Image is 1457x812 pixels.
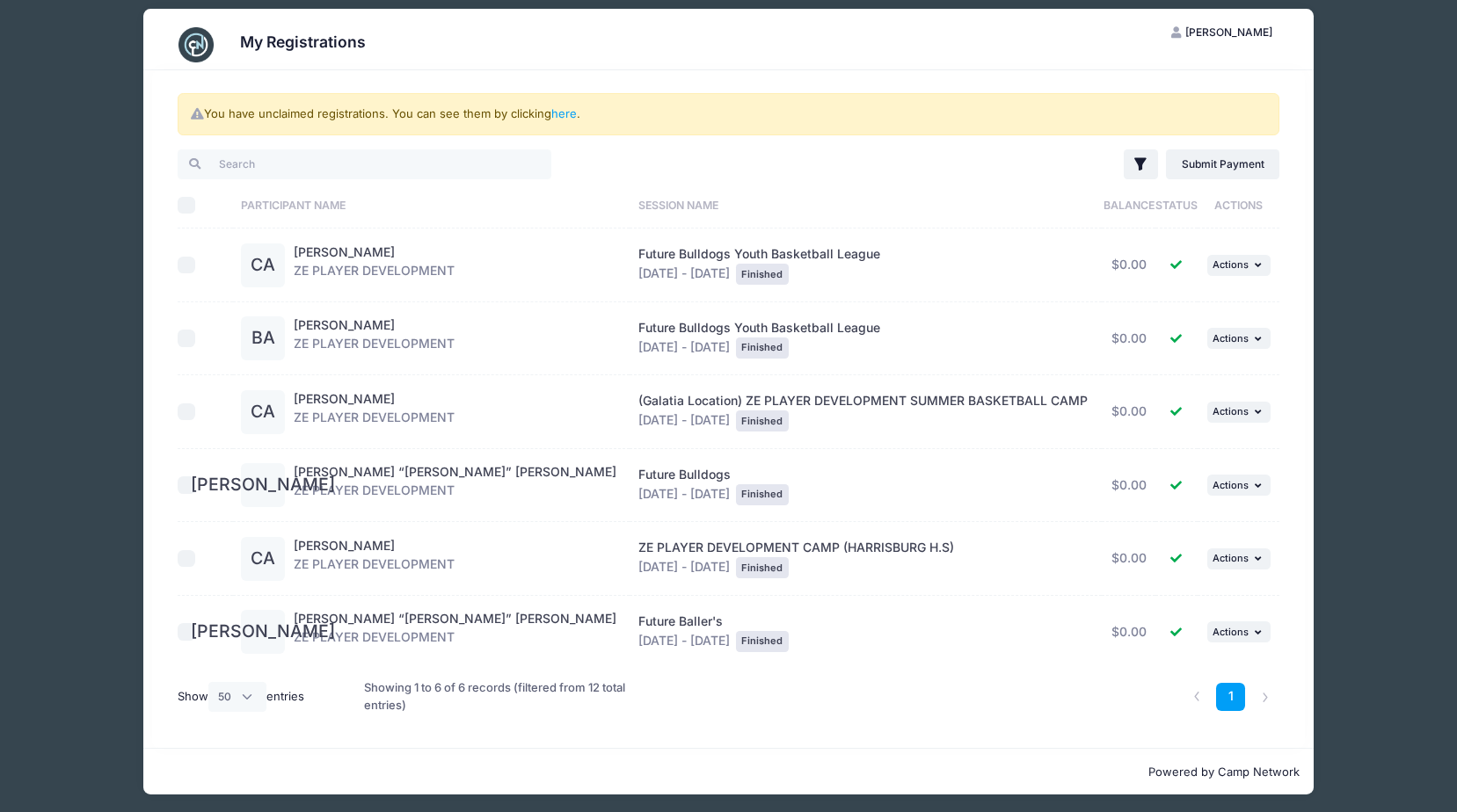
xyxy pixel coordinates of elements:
a: [PERSON_NAME] [294,317,395,332]
div: CA [241,243,285,287]
span: Actions [1213,405,1249,417]
div: Finished [736,631,789,652]
a: CA [241,258,285,273]
span: Future Bulldogs Youth Basketball League [638,320,880,335]
div: Finished [736,484,789,505]
td: $0.00 [1102,596,1155,669]
td: $0.00 [1102,375,1155,449]
button: Actions [1207,402,1271,423]
a: [PERSON_NAME] “[PERSON_NAME]” [PERSON_NAME] [294,611,616,626]
th: Actions: activate to sort column ascending [1198,182,1279,228]
div: ZE PLAYER DEVELOPMENT [294,537,455,581]
th: Select All [178,182,233,228]
div: ZE PLAYER DEVELOPMENT [294,610,616,654]
td: $0.00 [1102,522,1155,596]
button: Actions [1207,255,1271,276]
a: [PERSON_NAME] [294,391,395,406]
span: Actions [1213,626,1249,638]
div: [DATE] - [DATE] [638,466,1093,505]
span: Actions [1213,332,1249,344]
span: Future Bulldogs [638,467,731,482]
img: CampNetwork [178,27,214,62]
th: Participant Name: activate to sort column ascending [233,182,630,228]
td: $0.00 [1102,302,1155,376]
th: Balance: activate to sort column ascending [1102,182,1155,228]
div: ZE PLAYER DEVELOPMENT [294,390,455,434]
a: [PERSON_NAME] [241,625,285,640]
span: [PERSON_NAME] [1185,25,1272,39]
div: ZE PLAYER DEVELOPMENT [294,463,616,507]
span: Actions [1213,552,1249,564]
button: Actions [1207,475,1271,496]
div: [PERSON_NAME] [241,463,285,507]
span: ZE PLAYER DEVELOPMENT CAMP (HARRISBURG H.S) [638,540,954,555]
div: [DATE] - [DATE] [638,392,1093,431]
div: You have unclaimed registrations. You can see them by clicking . [178,93,1279,135]
div: Finished [736,264,789,285]
div: [DATE] - [DATE] [638,539,1093,578]
div: ZE PLAYER DEVELOPMENT [294,316,455,360]
a: Submit Payment [1166,149,1279,179]
a: BA [241,331,285,346]
a: [PERSON_NAME] [294,538,395,553]
a: CA [241,405,285,420]
div: [PERSON_NAME] [241,610,285,654]
div: Showing 1 to 6 of 6 records (filtered from 12 total entries) [364,668,627,725]
div: CA [241,537,285,581]
select: Showentries [208,682,266,712]
td: $0.00 [1102,449,1155,523]
a: CA [241,552,285,567]
span: Future Baller's [638,613,723,628]
div: Finished [736,410,789,431]
a: here [551,106,577,120]
td: $0.00 [1102,228,1155,302]
a: [PERSON_NAME] [241,478,285,493]
span: Actions [1213,258,1249,271]
div: BA [241,316,285,360]
div: [DATE] - [DATE] [638,613,1093,652]
a: [PERSON_NAME] [294,244,395,259]
button: Actions [1207,548,1271,569]
div: ZE PLAYER DEVELOPMENT [294,243,455,287]
div: Finished [736,337,789,359]
button: Actions [1207,328,1271,349]
button: [PERSON_NAME] [1156,18,1288,47]
button: Actions [1207,621,1271,642]
h3: My Registrations [240,33,366,51]
span: Future Bulldogs Youth Basketball League [638,246,880,261]
p: Powered by Camp Network [157,764,1299,781]
div: [DATE] - [DATE] [638,245,1093,285]
input: Search [178,149,551,179]
label: Show entries [178,682,304,712]
th: Session Name: activate to sort column ascending [630,182,1102,228]
a: [PERSON_NAME] “[PERSON_NAME]” [PERSON_NAME] [294,464,616,479]
div: CA [241,390,285,434]
div: [DATE] - [DATE] [638,319,1093,359]
th: Status: activate to sort column ascending [1155,182,1198,228]
span: Actions [1213,479,1249,491]
a: 1 [1216,683,1245,712]
span: (Galatia Location) ZE PLAYER DEVELOPMENT SUMMER BASKETBALL CAMP [638,393,1088,408]
div: Finished [736,557,789,578]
